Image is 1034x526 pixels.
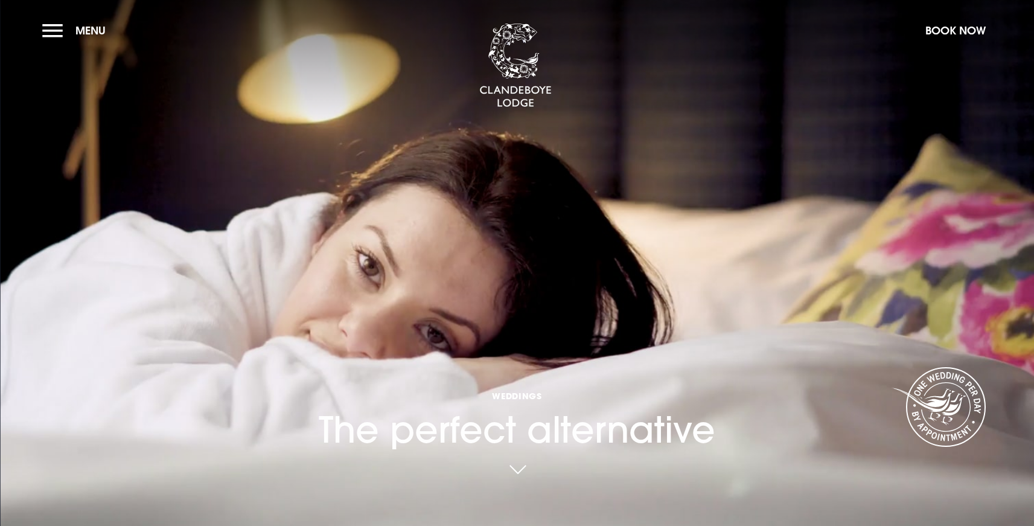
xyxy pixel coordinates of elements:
span: Menu [75,24,106,37]
button: Menu [42,18,112,43]
h1: The perfect alternative [319,325,715,451]
img: Clandeboye Lodge [479,24,552,108]
button: Book Now [919,18,992,43]
span: Weddings [319,390,715,402]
